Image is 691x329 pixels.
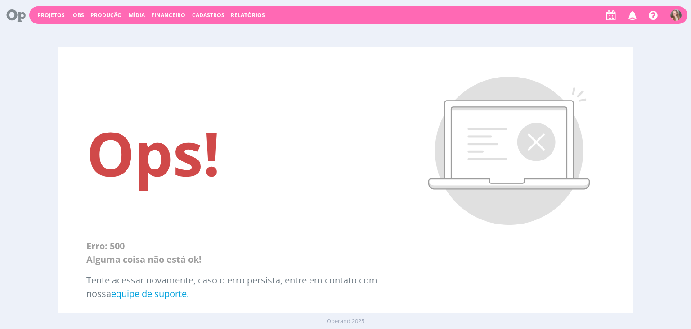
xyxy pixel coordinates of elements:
h1: Ops! [86,116,388,189]
a: Mídia [129,11,145,19]
a: Produção [90,11,122,19]
a: equipe de suporte. [111,288,189,300]
button: G [670,7,682,23]
button: Mídia [126,12,148,19]
a: Financeiro [151,11,185,19]
span: Erro: 500 Alguma coisa não está ok! [86,240,202,265]
button: Cadastros [189,12,227,19]
button: Produção [88,12,125,19]
a: Relatórios [231,11,265,19]
button: Financeiro [148,12,188,19]
div: Tente acessar novamente, caso o erro persista, entre em contato com nossa [86,266,388,301]
a: Jobs [71,11,84,19]
img: Erro: 500 [427,76,591,227]
button: Projetos [35,12,67,19]
img: G [670,9,682,21]
button: Relatórios [228,12,268,19]
button: Jobs [68,12,87,19]
a: Projetos [37,11,65,19]
span: Cadastros [192,11,224,19]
